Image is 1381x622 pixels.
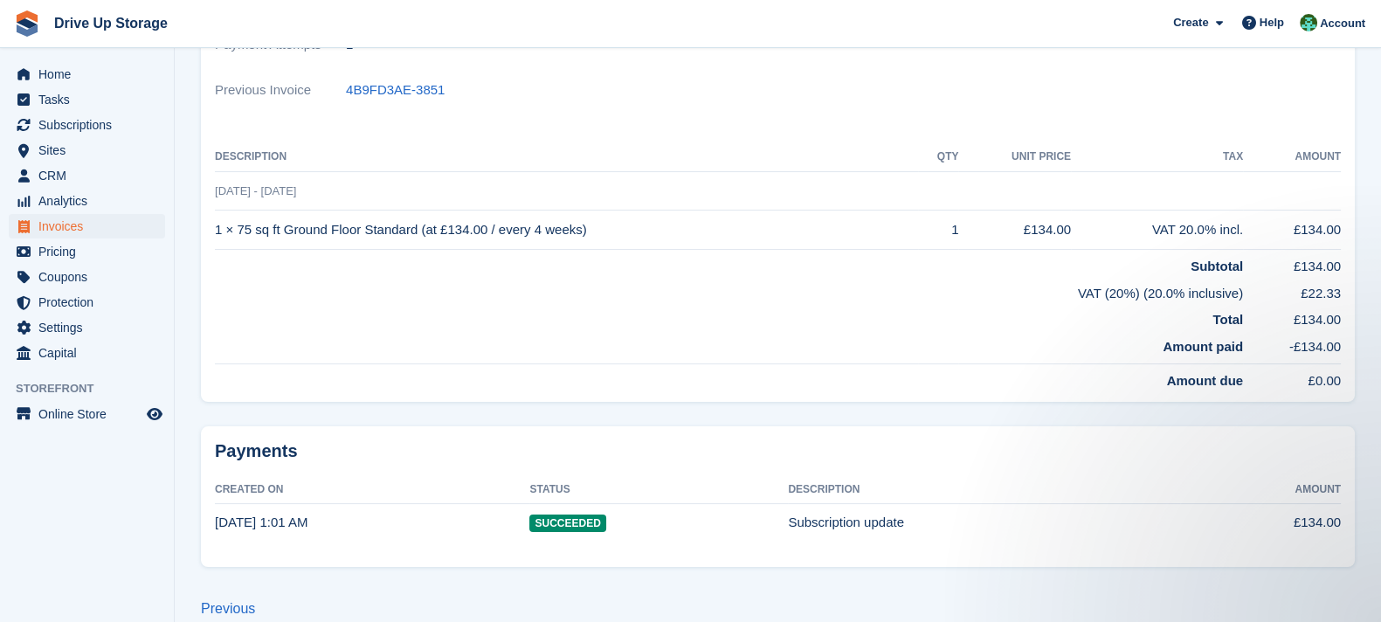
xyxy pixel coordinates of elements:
[47,9,175,38] a: Drive Up Storage
[958,143,1071,171] th: Unit Price
[1071,220,1243,240] div: VAT 20.0% incl.
[38,189,143,213] span: Analytics
[215,440,1341,462] h2: Payments
[529,476,788,504] th: Status
[9,402,165,426] a: menu
[215,80,346,100] span: Previous Invoice
[1243,143,1341,171] th: Amount
[788,503,1180,542] td: Subscription update
[16,380,174,397] span: Storefront
[9,113,165,137] a: menu
[144,404,165,425] a: Preview store
[1243,330,1341,364] td: -£134.00
[215,476,529,504] th: Created On
[788,476,1180,504] th: Description
[215,277,1243,304] td: VAT (20%) (20.0% inclusive)
[9,87,165,112] a: menu
[918,211,959,250] td: 1
[1071,143,1243,171] th: Tax
[1243,277,1341,304] td: £22.33
[1163,339,1243,354] strong: Amount paid
[918,143,959,171] th: QTY
[1212,312,1243,327] strong: Total
[1191,259,1243,273] strong: Subtotal
[958,211,1071,250] td: £134.00
[215,143,918,171] th: Description
[9,189,165,213] a: menu
[38,315,143,340] span: Settings
[1243,303,1341,330] td: £134.00
[9,341,165,365] a: menu
[346,80,445,100] a: 4B9FD3AE-3851
[38,214,143,238] span: Invoices
[1300,14,1317,31] img: Camille
[1320,15,1365,32] span: Account
[38,239,143,264] span: Pricing
[9,62,165,86] a: menu
[1180,476,1341,504] th: Amount
[38,113,143,137] span: Subscriptions
[215,211,918,250] td: 1 × 75 sq ft Ground Floor Standard (at £134.00 / every 4 weeks)
[1173,14,1208,31] span: Create
[1167,373,1244,388] strong: Amount due
[9,214,165,238] a: menu
[9,265,165,289] a: menu
[9,315,165,340] a: menu
[9,239,165,264] a: menu
[9,138,165,162] a: menu
[1243,250,1341,277] td: £134.00
[1243,211,1341,250] td: £134.00
[1180,503,1341,542] td: £134.00
[1260,14,1284,31] span: Help
[38,290,143,314] span: Protection
[529,515,605,532] span: Succeeded
[38,341,143,365] span: Capital
[9,290,165,314] a: menu
[38,402,143,426] span: Online Store
[201,601,255,616] a: Previous
[38,62,143,86] span: Home
[38,265,143,289] span: Coupons
[38,138,143,162] span: Sites
[215,515,307,529] time: 2025-09-08 00:01:07 UTC
[9,163,165,188] a: menu
[215,184,296,197] span: [DATE] - [DATE]
[14,10,40,37] img: stora-icon-8386f47178a22dfd0bd8f6a31ec36ba5ce8667c1dd55bd0f319d3a0aa187defe.svg
[38,87,143,112] span: Tasks
[1243,364,1341,391] td: £0.00
[38,163,143,188] span: CRM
